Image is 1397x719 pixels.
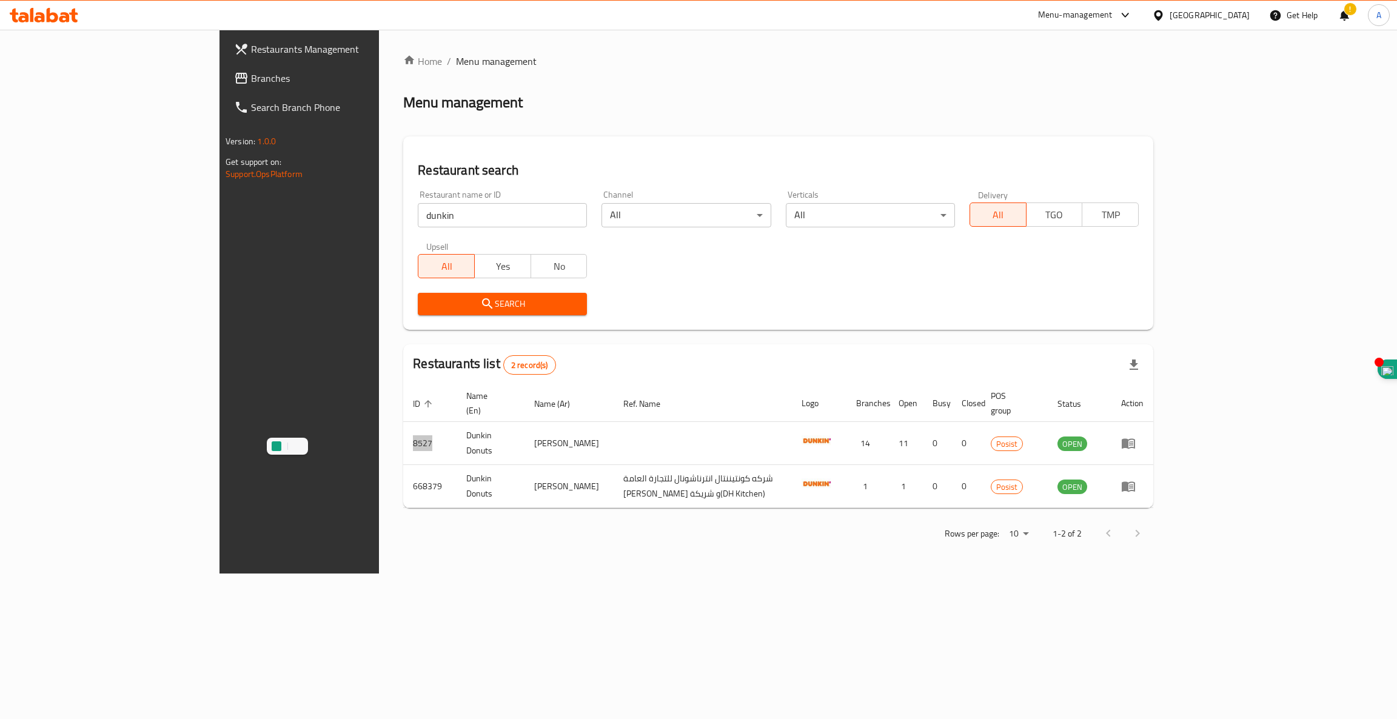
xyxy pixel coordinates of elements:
[1053,526,1082,541] p: 1-2 of 2
[251,71,443,85] span: Branches
[257,133,276,149] span: 1.0.0
[1082,202,1139,227] button: TMP
[923,422,952,465] td: 0
[413,396,436,411] span: ID
[1376,8,1381,22] span: A
[923,385,952,422] th: Busy
[1121,436,1144,450] div: Menu
[403,93,523,112] h2: Menu management
[978,190,1008,199] label: Delivery
[1057,480,1087,494] span: OPEN
[1087,206,1134,224] span: TMP
[889,385,923,422] th: Open
[1057,437,1087,451] span: OPEN
[991,480,1022,494] span: Posist
[524,422,614,465] td: [PERSON_NAME]
[224,64,453,93] a: Branches
[889,422,923,465] td: 11
[403,54,1153,69] nav: breadcrumb
[786,203,955,227] div: All
[524,465,614,508] td: [PERSON_NAME]
[480,258,526,275] span: Yes
[224,93,453,122] a: Search Branch Phone
[293,441,303,451] img: search.svg
[802,426,832,456] img: Dunkin Donuts
[614,465,792,508] td: شركه كونتيننتال انترناشونال للتجارة العامة [PERSON_NAME] و شريكة(DH Kitchen)
[226,154,281,170] span: Get support on:
[418,254,475,278] button: All
[846,422,889,465] td: 14
[403,385,1153,508] table: enhanced table
[1121,479,1144,493] div: Menu
[224,35,453,64] a: Restaurants Management
[601,203,771,227] div: All
[952,385,981,422] th: Closed
[226,166,303,182] a: Support.OpsPlatform
[226,133,255,149] span: Version:
[970,202,1027,227] button: All
[1111,385,1153,422] th: Action
[975,206,1022,224] span: All
[952,422,981,465] td: 0
[802,469,832,499] img: Dunkin Donuts
[952,465,981,508] td: 0
[991,389,1033,418] span: POS group
[413,355,555,375] h2: Restaurants list
[846,385,889,422] th: Branches
[923,465,952,508] td: 0
[991,437,1022,451] span: Posist
[846,465,889,508] td: 1
[889,465,923,508] td: 1
[1004,525,1033,543] div: Rows per page:
[457,465,524,508] td: Dunkin Donuts
[251,42,443,56] span: Restaurants Management
[1170,8,1250,22] div: [GEOGRAPHIC_DATA]
[536,258,583,275] span: No
[456,54,537,69] span: Menu management
[426,242,449,250] label: Upsell
[534,396,586,411] span: Name (Ar)
[531,254,588,278] button: No
[1031,206,1078,224] span: TGO
[1026,202,1083,227] button: TGO
[504,359,555,371] span: 2 record(s)
[503,355,556,375] div: Total records count
[272,441,281,451] img: logo.svg
[623,396,676,411] span: Ref. Name
[418,161,1139,179] h2: Restaurant search
[423,258,470,275] span: All
[1057,396,1097,411] span: Status
[792,385,846,422] th: Logo
[474,254,531,278] button: Yes
[1119,350,1148,380] div: Export file
[427,296,577,312] span: Search
[457,422,524,465] td: Dunkin Donuts
[418,293,587,315] button: Search
[1038,8,1113,22] div: Menu-management
[251,100,443,115] span: Search Branch Phone
[945,526,999,541] p: Rows per page:
[466,389,510,418] span: Name (En)
[418,203,587,227] input: Search for restaurant name or ID..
